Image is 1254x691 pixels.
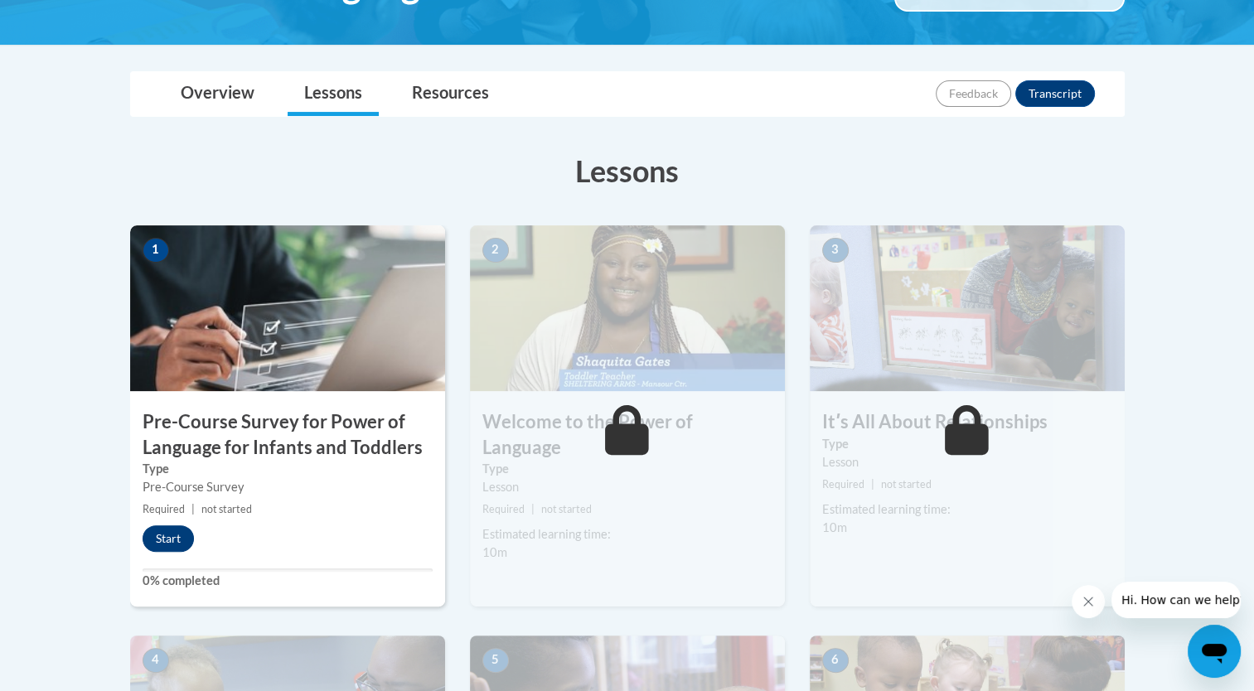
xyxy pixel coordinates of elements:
[482,545,507,559] span: 10m
[143,460,433,478] label: Type
[130,225,445,391] img: Course Image
[201,503,252,515] span: not started
[1111,582,1241,618] iframe: Message from company
[1072,585,1105,618] iframe: Close message
[143,503,185,515] span: Required
[541,503,592,515] span: not started
[143,478,433,496] div: Pre-Course Survey
[10,12,134,25] span: Hi. How can we help?
[822,453,1112,471] div: Lesson
[871,478,874,490] span: |
[470,225,785,391] img: Course Image
[470,409,785,461] h3: Welcome to the Power of Language
[1015,80,1095,107] button: Transcript
[395,72,506,116] a: Resources
[482,503,525,515] span: Required
[482,238,509,263] span: 2
[482,478,772,496] div: Lesson
[822,435,1112,453] label: Type
[822,520,847,534] span: 10m
[164,72,271,116] a: Overview
[1188,625,1241,678] iframe: Button to launch messaging window
[822,238,849,263] span: 3
[143,238,169,263] span: 1
[143,525,194,552] button: Start
[810,225,1125,391] img: Course Image
[822,478,864,490] span: Required
[482,460,772,478] label: Type
[130,150,1125,191] h3: Lessons
[143,648,169,673] span: 4
[822,648,849,673] span: 6
[130,409,445,461] h3: Pre-Course Survey for Power of Language for Infants and Toddlers
[143,572,433,590] label: 0% completed
[810,409,1125,435] h3: Itʹs All About Relationships
[881,478,932,490] span: not started
[288,72,379,116] a: Lessons
[936,80,1011,107] button: Feedback
[191,503,195,515] span: |
[531,503,535,515] span: |
[482,525,772,544] div: Estimated learning time:
[482,648,509,673] span: 5
[822,500,1112,519] div: Estimated learning time:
